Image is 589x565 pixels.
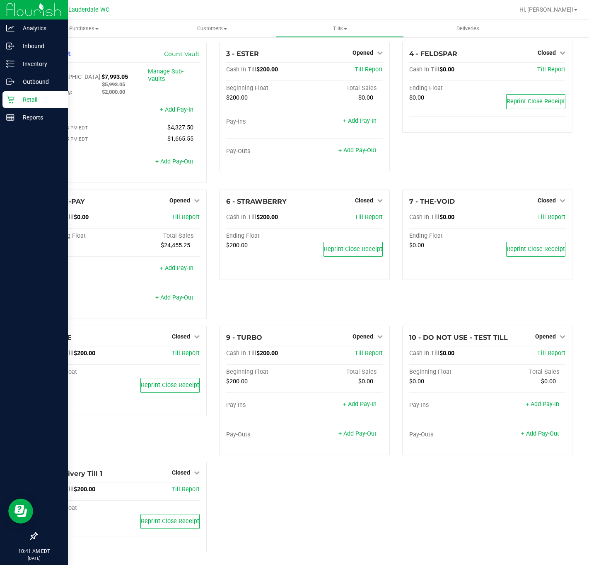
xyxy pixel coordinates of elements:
[409,334,508,341] span: 10 - DO NOT USE - TEST TILL
[172,469,190,476] span: Closed
[43,265,122,273] div: Pay-Ins
[409,368,488,376] div: Beginning Float
[14,23,64,33] p: Analytics
[256,214,278,221] span: $200.00
[14,95,64,105] p: Retail
[20,25,148,32] span: Purchases
[521,430,559,437] a: + Add Pay-Out
[537,66,565,73] a: Till Report
[358,378,373,385] span: $0.00
[161,242,190,249] span: $24,455.25
[14,41,64,51] p: Inbound
[409,94,424,101] span: $0.00
[102,89,125,95] span: $2,000.00
[226,214,256,221] span: Cash In Till
[355,66,383,73] a: Till Report
[148,68,183,83] a: Manage Sub-Vaults
[141,518,199,525] span: Reprint Close Receipt
[102,81,125,88] span: $5,993.05
[355,214,383,221] a: Till Report
[487,368,565,376] div: Total Sales
[226,431,304,438] div: Pay-Outs
[6,42,14,50] inline-svg: Inbound
[409,232,488,240] div: Ending Float
[276,20,404,37] a: Tills
[148,20,276,37] a: Customers
[43,107,122,114] div: Pay-Ins
[355,197,373,204] span: Closed
[409,197,455,205] span: 7 - THE-VOID
[140,514,200,529] button: Reprint Close Receipt
[276,25,403,32] span: Tills
[226,94,248,101] span: $200.00
[226,378,248,385] span: $200.00
[409,350,439,357] span: Cash In Till
[141,382,199,389] span: Reprint Close Receipt
[409,214,439,221] span: Cash In Till
[409,378,424,385] span: $0.00
[14,112,64,122] p: Reports
[256,66,278,73] span: $200.00
[226,148,304,155] div: Pay-Outs
[541,378,556,385] span: $0.00
[538,49,556,56] span: Closed
[6,24,14,32] inline-svg: Analytics
[506,94,565,109] button: Reprint Close Receipt
[171,214,200,221] span: Till Report
[171,350,200,357] a: Till Report
[6,113,14,122] inline-svg: Reports
[537,350,565,357] a: Till Report
[343,401,377,408] a: + Add Pay-In
[43,368,122,376] div: Ending Float
[43,295,122,302] div: Pay-Outs
[6,60,14,68] inline-svg: Inventory
[439,350,454,357] span: $0.00
[226,50,259,58] span: 3 - ESTER
[409,402,488,409] div: Pay-Ins
[537,214,565,221] a: Till Report
[155,158,193,165] a: + Add Pay-Out
[323,242,383,257] button: Reprint Close Receipt
[226,232,304,240] div: Ending Float
[519,6,573,13] span: Hi, [PERSON_NAME]!
[439,214,454,221] span: $0.00
[140,378,200,393] button: Reprint Close Receipt
[226,334,262,341] span: 9 - TURBO
[14,77,64,87] p: Outbound
[338,430,377,437] a: + Add Pay-Out
[155,294,193,301] a: + Add Pay-Out
[404,20,532,37] a: Deliveries
[60,6,109,13] span: Ft. Lauderdale WC
[355,350,383,357] a: Till Report
[8,499,33,524] iframe: Resource center
[43,504,122,512] div: Ending Float
[43,232,122,240] div: Beginning Float
[14,59,64,69] p: Inventory
[409,66,439,73] span: Cash In Till
[352,333,373,340] span: Opened
[439,66,454,73] span: $0.00
[324,246,382,253] span: Reprint Close Receipt
[507,246,565,253] span: Reprint Close Receipt
[226,242,248,249] span: $200.00
[445,25,490,32] span: Deliveries
[160,106,193,113] a: + Add Pay-In
[172,333,190,340] span: Closed
[167,135,193,142] span: $1,665.55
[409,431,488,438] div: Pay-Outs
[409,50,457,58] span: 4 - FELDSPAR
[535,333,556,340] span: Opened
[358,94,373,101] span: $0.00
[43,66,101,80] span: Cash In [GEOGRAPHIC_DATA]:
[526,401,559,408] a: + Add Pay-In
[171,486,200,493] span: Till Report
[169,197,190,204] span: Opened
[43,159,122,166] div: Pay-Outs
[506,242,565,257] button: Reprint Close Receipt
[304,368,383,376] div: Total Sales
